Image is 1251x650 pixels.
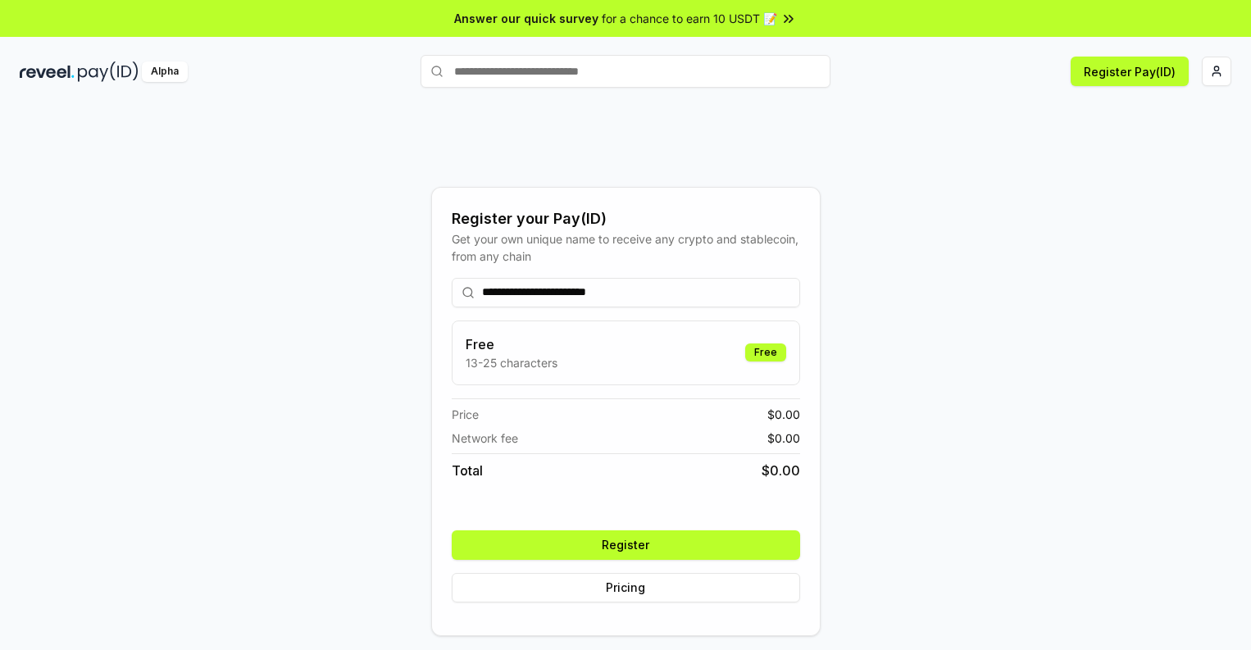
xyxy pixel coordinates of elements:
[602,10,777,27] span: for a chance to earn 10 USDT 📝
[452,461,483,480] span: Total
[762,461,800,480] span: $ 0.00
[767,406,800,423] span: $ 0.00
[466,354,557,371] p: 13-25 characters
[466,334,557,354] h3: Free
[454,10,598,27] span: Answer our quick survey
[452,573,800,602] button: Pricing
[452,530,800,560] button: Register
[20,61,75,82] img: reveel_dark
[78,61,139,82] img: pay_id
[452,230,800,265] div: Get your own unique name to receive any crypto and stablecoin, from any chain
[745,343,786,361] div: Free
[142,61,188,82] div: Alpha
[452,430,518,447] span: Network fee
[452,406,479,423] span: Price
[767,430,800,447] span: $ 0.00
[1071,57,1189,86] button: Register Pay(ID)
[452,207,800,230] div: Register your Pay(ID)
